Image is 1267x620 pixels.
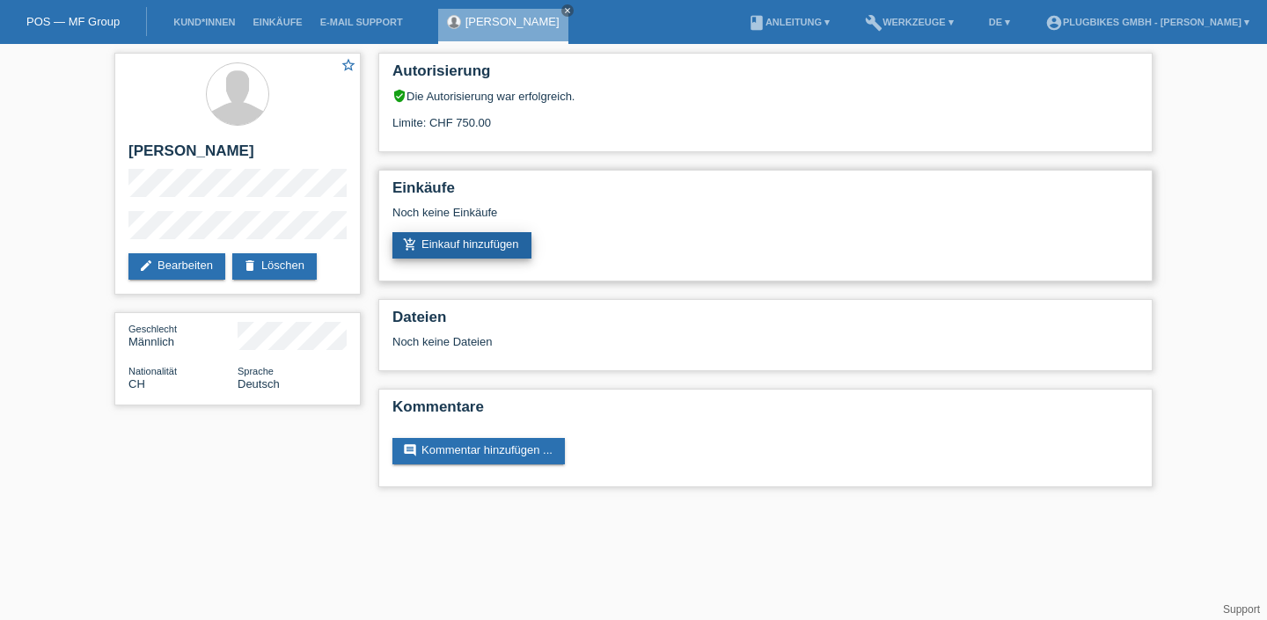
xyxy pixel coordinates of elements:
i: build [865,14,883,32]
span: Deutsch [238,377,280,390]
a: account_circlePlugBikes GmbH - [PERSON_NAME] ▾ [1036,17,1258,27]
a: close [561,4,574,17]
i: account_circle [1045,14,1063,32]
a: Support [1223,603,1260,616]
i: book [748,14,765,32]
a: DE ▾ [980,17,1019,27]
a: [PERSON_NAME] [465,15,560,28]
a: E-Mail Support [311,17,412,27]
a: deleteLöschen [232,253,317,280]
i: star_border [341,57,356,73]
h2: Einkäufe [392,179,1139,206]
span: Geschlecht [128,324,177,334]
h2: Dateien [392,309,1139,335]
h2: Kommentare [392,398,1139,425]
i: verified_user [392,89,406,103]
a: Einkäufe [244,17,311,27]
i: comment [403,443,417,457]
div: Noch keine Dateien [392,335,930,348]
i: edit [139,259,153,273]
div: Noch keine Einkäufe [392,206,1139,232]
a: Kund*innen [165,17,244,27]
a: bookAnleitung ▾ [739,17,839,27]
div: Die Autorisierung war erfolgreich. [392,89,1139,103]
a: commentKommentar hinzufügen ... [392,438,565,464]
span: Schweiz [128,377,145,390]
i: close [563,6,572,15]
span: Sprache [238,366,274,376]
h2: Autorisierung [392,62,1139,89]
i: add_shopping_cart [403,237,417,252]
a: POS — MF Group [26,15,120,28]
div: Männlich [128,322,238,348]
a: add_shopping_cartEinkauf hinzufügen [392,232,531,259]
i: delete [243,259,257,273]
a: editBearbeiten [128,253,225,280]
a: star_border [341,57,356,76]
a: buildWerkzeuge ▾ [856,17,963,27]
div: Limite: CHF 750.00 [392,103,1139,129]
h2: [PERSON_NAME] [128,142,347,169]
span: Nationalität [128,366,177,376]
